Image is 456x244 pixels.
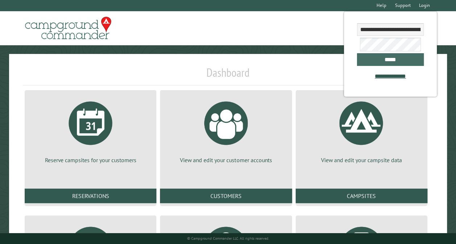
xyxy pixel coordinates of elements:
[33,96,148,164] a: Reserve campsites for your customers
[160,189,292,203] a: Customers
[304,156,419,164] p: View and edit your campsite data
[304,96,419,164] a: View and edit your campsite data
[169,156,283,164] p: View and edit your customer accounts
[23,66,433,85] h1: Dashboard
[169,96,283,164] a: View and edit your customer accounts
[25,189,156,203] a: Reservations
[33,156,148,164] p: Reserve campsites for your customers
[296,189,427,203] a: Campsites
[23,14,114,42] img: Campground Commander
[187,236,269,241] small: © Campground Commander LLC. All rights reserved.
